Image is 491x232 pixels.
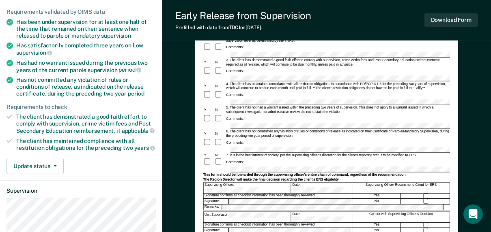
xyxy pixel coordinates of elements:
span: years [134,145,155,151]
div: Requirements validated by OIMS data [6,9,156,15]
div: Comments: [225,160,244,164]
div: Has not committed any violation of rules or conditions of release, as indicated on the release ce... [16,77,156,97]
div: Early Release from Supervision [175,10,311,21]
div: 4. The client has maintained compliance with all restitution obligations in accordance with PD/PO... [225,82,450,91]
div: Date: [291,212,352,222]
div: Comments: [225,117,244,121]
span: supervision [101,32,131,39]
div: Remarks: [204,205,222,210]
dt: Supervision [6,187,156,194]
div: This form should be forwarded through the supervising officer's entire chain of command, regardle... [203,173,450,177]
div: Signature: [204,199,229,204]
div: Supervising Officer Recommend Client for ERS [353,183,450,193]
button: Update status [6,158,64,174]
div: No [353,199,401,204]
div: N [214,153,225,158]
div: 5. The client has not had a warrant issued within the preceding two years of supervision. This do... [225,106,450,115]
div: Requirements to check [6,104,156,111]
div: Yes [353,223,401,228]
div: Yes [353,194,401,199]
div: The client has maintained compliance with all restitution obligations for the preceding two [16,138,156,151]
div: Prefilled with data from TDCJ on [DATE] . [175,25,311,30]
div: 6. The client has not committed any violation of rules or conditions of release as indicated on t... [225,130,450,138]
div: Comments: [225,140,244,145]
div: N [214,84,225,89]
div: The client has demonstrated a good faith effort to comply with supervision, crime victim fees and... [16,113,156,134]
div: N [214,132,225,136]
div: Signature confirms all checklist information has been thoroughly reviewed. [204,194,352,199]
span: period [128,90,144,97]
div: 3. The client has demonstrated a good faith effort to comply with supervision, crime victim fees ... [225,58,450,67]
div: Unit Supervisor: [204,212,291,222]
div: Signature confirms all checklist information has been thoroughly reviewed. [204,223,352,228]
div: Concur with Supervising Officer's Decision [353,212,450,222]
div: Y [203,108,214,113]
div: Has had no warrant issued during the previous two years of the current parole supervision [16,60,156,73]
div: N [214,60,225,65]
span: applicable [122,128,155,134]
div: Has satisfactorily completed three years on Low [16,42,156,56]
div: Y [203,132,214,136]
span: supervision [16,49,52,56]
div: Comments: [225,69,244,74]
div: Y [203,153,214,158]
div: Has been under supervision for at least one half of the time that remained on their sentence when... [16,19,156,39]
div: Y [203,60,214,65]
button: Download Form [424,13,478,27]
div: Y [203,84,214,89]
div: Comments: [225,45,244,50]
div: Date: [291,183,352,193]
div: Supervising Officer: [204,183,291,193]
div: The Region Director will make the final decision regarding the client's ERS eligibility [203,178,450,182]
div: Open Intercom Messenger [463,204,483,224]
div: N [214,108,225,113]
div: Comments: [225,93,244,98]
div: 7. It is in the best interest of society, per the supervising officer's discretion for the client... [225,153,450,158]
span: period [118,66,141,73]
